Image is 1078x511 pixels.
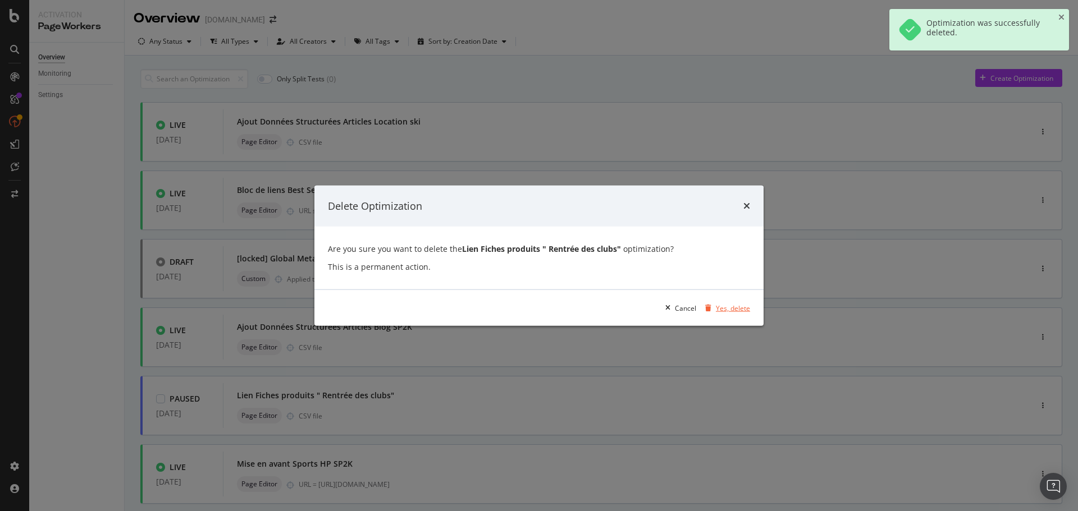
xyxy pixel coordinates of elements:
div: close toast [1058,13,1065,21]
div: Delete Optimization [328,199,422,213]
button: Yes, delete [701,299,750,317]
div: Open Intercom Messenger [1040,473,1067,500]
div: Cancel [675,303,696,312]
div: Optimization was successfully deleted. [926,18,1049,42]
div: Yes, delete [716,303,750,312]
div: times [743,199,750,213]
strong: Lien Fiches produits " Rentrée des clubs" [462,243,621,254]
div: Are you sure you want to delete the optimization? This is a permanent action. [328,240,750,276]
div: modal [314,185,764,326]
button: Cancel [661,299,696,317]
